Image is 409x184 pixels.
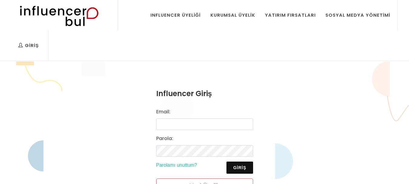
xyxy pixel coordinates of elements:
[156,88,253,99] h3: Influencer Giriş
[265,12,316,18] div: Yatırım Fırsatları
[226,162,253,174] button: Giriş
[156,135,173,142] label: Parola:
[156,108,170,115] label: Email:
[156,162,197,168] a: Parolamı unuttum?
[325,12,390,18] div: Sosyal Medya Yönetimi
[18,42,39,49] div: Giriş
[210,12,255,18] div: Kurumsal Üyelik
[14,30,43,61] a: Giriş
[150,12,201,18] div: Influencer Üyeliği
